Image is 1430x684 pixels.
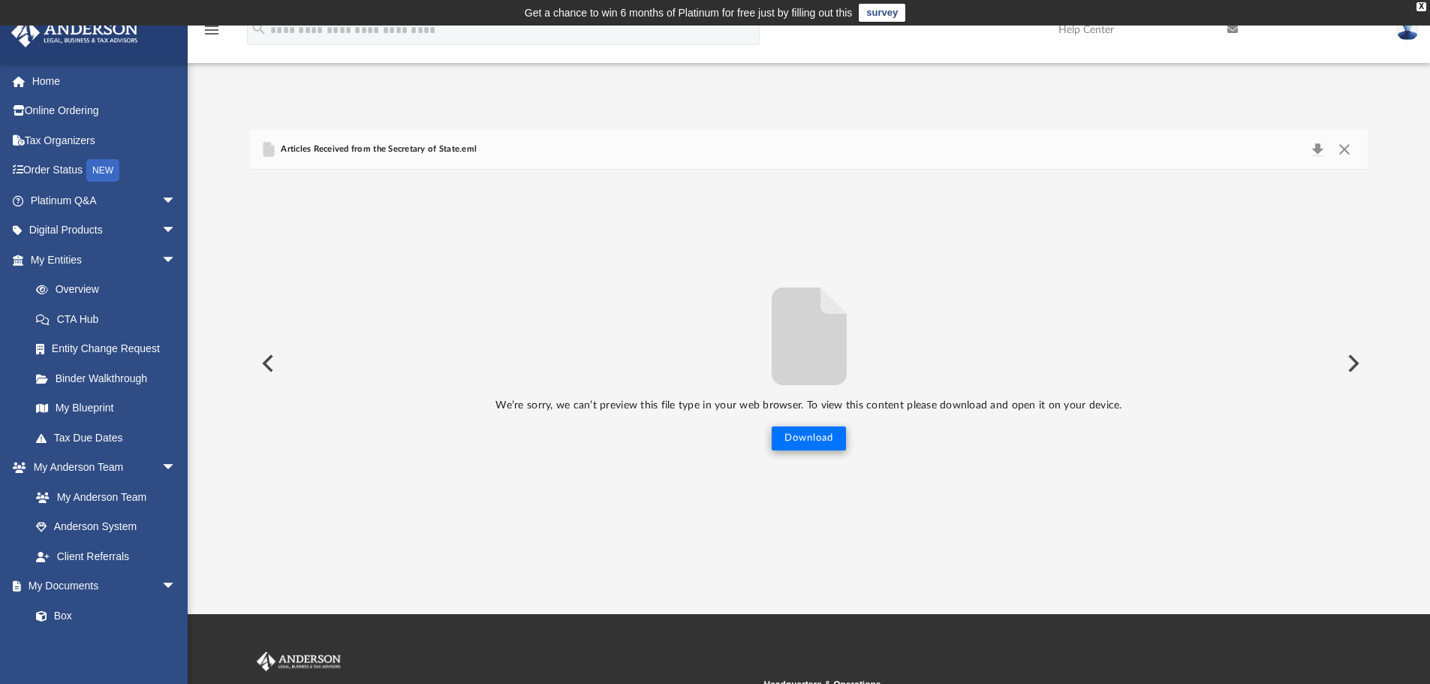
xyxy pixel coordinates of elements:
div: Preview [250,130,1368,557]
span: arrow_drop_down [161,245,191,276]
a: Platinum Q&Aarrow_drop_down [11,185,199,215]
span: arrow_drop_down [161,185,191,216]
a: My Anderson Team [21,482,184,512]
div: NEW [86,159,119,182]
p: We’re sorry, we can’t preview this file type in your web browser. To view this content please dow... [250,396,1368,415]
button: Close [1331,139,1358,160]
a: Client Referrals [21,541,191,571]
a: My Entitiesarrow_drop_down [11,245,199,275]
button: Previous File [250,342,283,384]
a: Order StatusNEW [11,155,199,186]
a: CTA Hub [21,304,199,334]
div: Get a chance to win 6 months of Platinum for free just by filling out this [525,4,853,22]
a: Box [21,601,184,631]
a: My Documentsarrow_drop_down [11,571,191,601]
a: Anderson System [21,512,191,542]
a: My Blueprint [21,393,191,423]
span: arrow_drop_down [161,571,191,602]
a: menu [203,29,221,39]
a: Tax Organizers [11,125,199,155]
a: Online Ordering [11,96,199,126]
a: Binder Walkthrough [21,363,199,393]
a: Tax Due Dates [21,423,199,453]
a: survey [859,4,905,22]
span: Articles Received from the Secretary of State.eml [278,143,477,156]
i: search [251,20,267,37]
a: My Anderson Teamarrow_drop_down [11,453,191,483]
img: Anderson Advisors Platinum Portal [254,652,344,671]
span: arrow_drop_down [161,453,191,484]
div: close [1416,2,1426,11]
button: Download [1304,139,1331,160]
a: Entity Change Request [21,334,199,364]
button: Next File [1335,342,1368,384]
a: Meeting Minutes [21,631,191,661]
i: menu [203,21,221,39]
span: arrow_drop_down [161,215,191,246]
div: File preview [250,170,1368,557]
img: Anderson Advisors Platinum Portal [7,18,143,47]
img: User Pic [1396,19,1419,41]
a: Overview [21,275,199,305]
a: Digital Productsarrow_drop_down [11,215,199,246]
button: Download [772,426,846,450]
a: Home [11,66,199,96]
